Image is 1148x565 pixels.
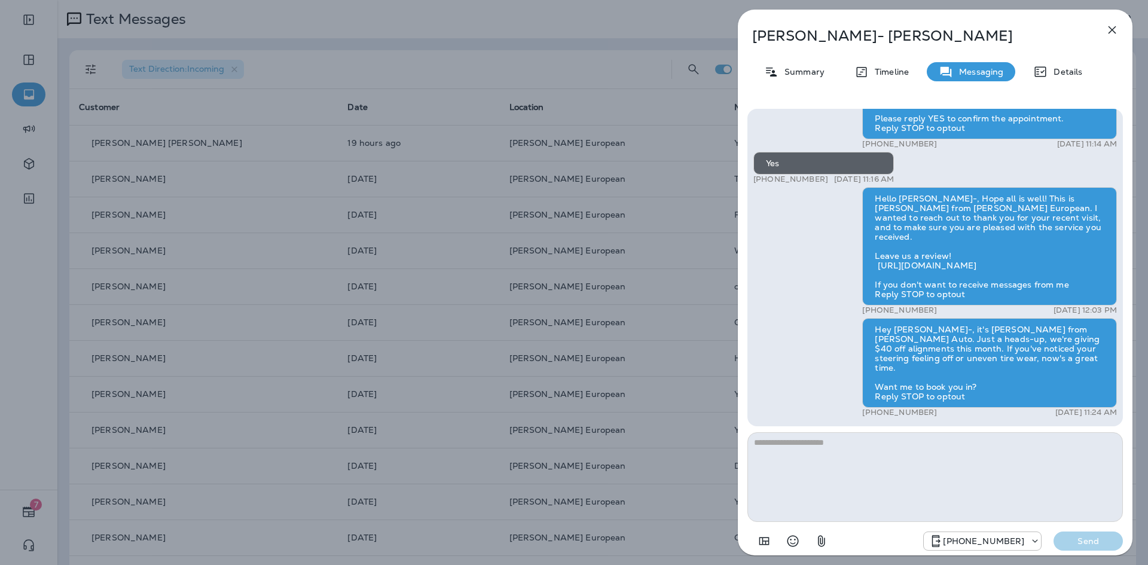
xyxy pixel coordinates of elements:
p: [PHONE_NUMBER] [943,536,1024,546]
p: [PHONE_NUMBER] [862,306,937,315]
p: [PHONE_NUMBER] [862,408,937,417]
div: Yes [753,152,894,175]
p: Summary [778,67,825,77]
p: [DATE] 11:24 AM [1055,408,1117,417]
p: [DATE] 11:16 AM [834,175,894,184]
div: +1 (813) 428-9920 [924,534,1041,548]
button: Select an emoji [781,529,805,553]
p: [PHONE_NUMBER] [862,139,937,149]
div: Hello [PERSON_NAME]-, Hope all is well! This is [PERSON_NAME] from [PERSON_NAME] European. I want... [862,187,1117,306]
div: Hey [PERSON_NAME]-, it's [PERSON_NAME] from [PERSON_NAME] Auto. Just a heads-up, we're giving $40... [862,318,1117,408]
p: [PHONE_NUMBER] [753,175,828,184]
button: Add in a premade template [752,529,776,553]
p: [PERSON_NAME]- [PERSON_NAME] [752,28,1079,44]
p: [DATE] 11:14 AM [1057,139,1117,149]
p: [DATE] 12:03 PM [1054,306,1117,315]
p: Messaging [953,67,1003,77]
p: Timeline [869,67,909,77]
p: Details [1048,67,1082,77]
